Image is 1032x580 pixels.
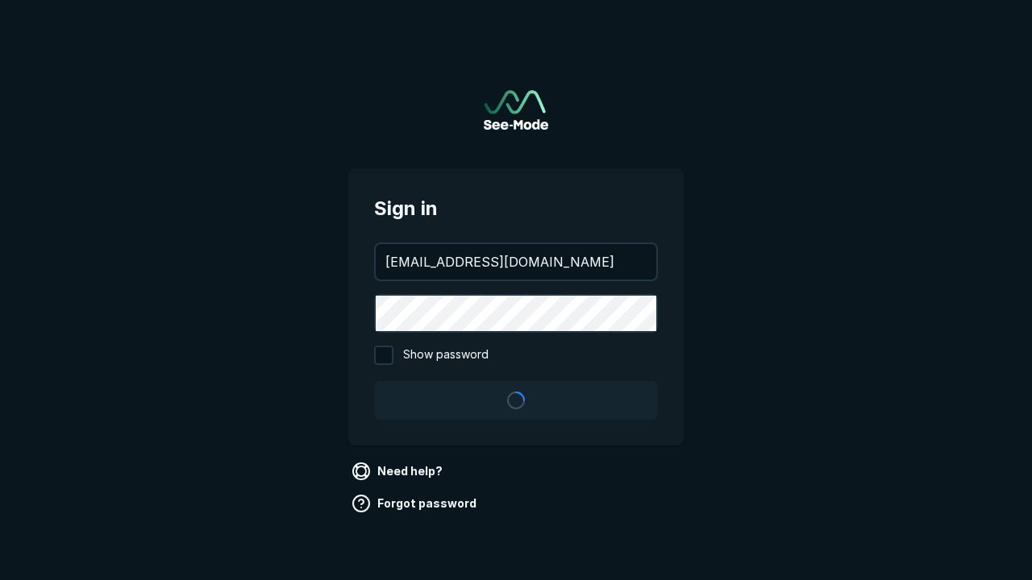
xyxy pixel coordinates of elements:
span: Show password [403,346,489,365]
a: Need help? [348,458,449,484]
a: Forgot password [348,491,483,516]
input: your@email.com [376,244,656,280]
span: Sign in [374,194,658,223]
a: Go to sign in [484,90,548,130]
img: See-Mode Logo [484,90,548,130]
